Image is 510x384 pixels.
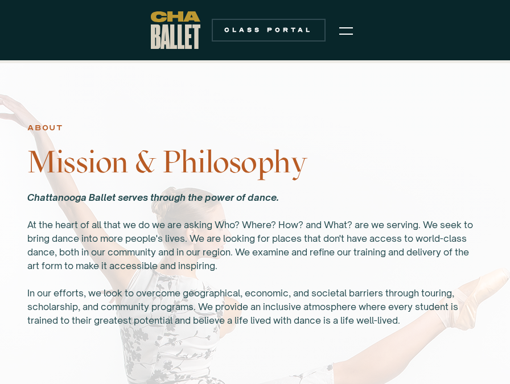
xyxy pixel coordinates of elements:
[219,26,319,35] div: Class Portal
[27,145,483,179] h3: Mission & Philosophy
[27,191,483,327] div: ‍ At the heart of all that we do we are asking Who? Where? How? and What? are we serving. We seek...
[27,192,279,203] em: Chattanooga Ballet serves through the power of dance.
[27,121,63,135] div: About
[212,19,326,42] a: Class Portal
[151,11,200,49] a: home
[332,16,360,44] div: menu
